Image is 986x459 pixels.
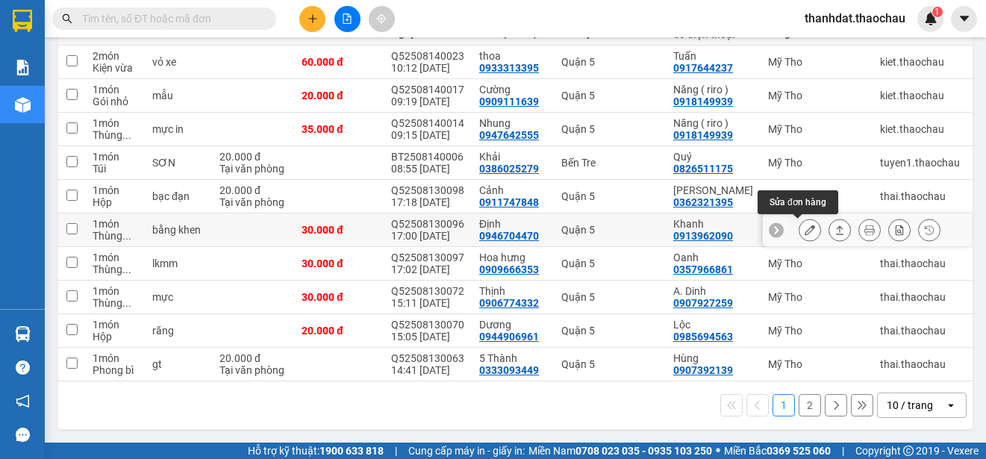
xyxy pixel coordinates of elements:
svg: open [945,399,957,411]
div: Q52508140017 [391,84,464,96]
div: kiet.thaochau [880,90,960,102]
div: 0826511175 [673,163,733,175]
div: Mỹ Tho [768,291,865,303]
span: Miền Bắc [724,443,831,459]
div: Quận 5 [561,358,658,370]
span: copyright [903,446,914,456]
div: Hoa hưng [479,252,546,263]
div: 10 / trang [887,398,933,413]
div: Q52508130098 [391,184,464,196]
strong: 0708 023 035 - 0935 103 250 [575,445,712,457]
div: Năng ( riro ) [673,84,753,96]
div: 1 món [93,84,137,96]
div: 0918149939 [673,96,733,107]
div: thai.thaochau [880,358,960,370]
span: ... [122,129,131,141]
div: Quận 5 [561,291,658,303]
div: Quận 5 [561,325,658,337]
div: Quận 5 [561,190,658,202]
div: vỏ xe [152,56,205,68]
div: Dương [479,319,546,331]
span: 1 [934,7,940,17]
div: 60.000 đ [302,56,376,68]
div: 0985694563 [673,331,733,343]
div: Mỹ Tho [768,90,865,102]
span: thanhdat.thaochau [793,9,917,28]
div: Kiện vừa [93,62,137,74]
div: Mỹ Tho [768,358,865,370]
div: Oanh [673,252,753,263]
div: 1 món [93,252,137,263]
span: aim [376,13,387,24]
div: bằng khen [152,224,205,236]
button: 1 [773,394,795,416]
span: plus [308,13,318,24]
button: caret-down [951,6,977,32]
div: mực [152,291,205,303]
div: 20.000 đ [219,151,287,163]
div: 1 món [93,319,137,331]
div: 1 món [93,184,137,196]
div: Giao hàng [829,219,851,241]
button: 2 [799,394,821,416]
div: SƠN [152,157,205,169]
div: Lộc [673,319,753,331]
div: 0362321395 [673,196,733,208]
div: 5 Thành [479,352,546,364]
span: ⚪️ [716,448,720,454]
div: Sửa đơn hàng [799,219,821,241]
div: 20.000 đ [302,325,376,337]
div: Mỹ Tho [768,257,865,269]
div: 0913962090 [673,230,733,242]
div: 35.000 đ [302,123,376,135]
div: 0909111639 [479,96,539,107]
div: 1 món [93,218,137,230]
div: 0946704470 [479,230,539,242]
div: Thùng vừa [93,263,137,275]
div: Tuấn [673,50,753,62]
span: | [842,443,844,459]
div: 1 món [93,352,137,364]
div: Mỹ Tho [768,157,865,169]
div: 14:41 [DATE] [391,364,464,376]
div: Bến Tre [561,157,658,169]
div: mực in [152,123,205,135]
div: Hộp [93,331,137,343]
sup: 1 [932,7,943,17]
div: lkmm [152,257,205,269]
div: 17:02 [DATE] [391,263,464,275]
div: 0907927259 [673,297,733,309]
div: 20.000 đ [302,90,376,102]
div: thai.thaochau [880,190,960,202]
div: 0933313395 [479,62,539,74]
strong: 1900 633 818 [319,445,384,457]
img: warehouse-icon [15,326,31,342]
span: Cung cấp máy in - giấy in: [408,443,525,459]
strong: 0369 525 060 [767,445,831,457]
img: icon-new-feature [924,12,937,25]
div: Thùng vừa [93,230,137,242]
div: 30.000 đ [302,224,376,236]
div: tuyen1.thaochau [880,157,960,169]
div: A. Dinh [673,285,753,297]
div: gt [152,358,205,370]
div: 0917644237 [673,62,733,74]
span: Miền Nam [528,443,712,459]
div: Tại văn phòng [219,364,287,376]
span: ... [122,297,131,309]
div: Mỹ Tho [768,325,865,337]
div: Quận 5 [561,257,658,269]
div: 30.000 đ [302,257,376,269]
button: plus [299,6,325,32]
div: 0909666353 [479,263,539,275]
div: 0918149939 [673,129,733,141]
button: aim [369,6,395,32]
span: message [16,428,30,442]
div: thai.thaochau [880,291,960,303]
span: ... [122,263,131,275]
div: 1 món [93,117,137,129]
div: Quý [673,151,753,163]
div: Khải [479,151,546,163]
div: Quận 5 [561,90,658,102]
div: Mỹ Tho [768,56,865,68]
